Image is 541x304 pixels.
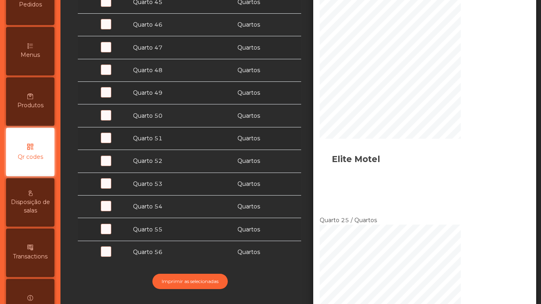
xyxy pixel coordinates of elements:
td: Quartos [233,196,301,218]
td: Quartos [233,241,301,263]
span: ------------------------------------------- [320,208,406,215]
td: Quarto 48 [128,59,233,81]
td: Quarto 55 [128,218,233,241]
td: Quarto 46 [128,13,233,36]
td: Quartos [233,82,301,104]
td: Quartos [233,13,301,36]
button: Imprimir as selecionadas [152,274,228,289]
td: Quartos [233,104,301,127]
td: Quarto 54 [128,196,233,218]
i: qr_code [26,143,34,151]
td: Quartos [233,218,301,241]
td: Quarto 56 [128,241,233,263]
td: Quartos [233,150,301,173]
td: Quarto 49 [128,82,233,104]
span: Disposição de salas [8,198,52,215]
span: Transactions [13,252,48,261]
span: Qr codes [18,153,43,161]
td: Quarto 53 [128,173,233,195]
td: Quartos [233,127,301,150]
span: Menus [21,51,40,59]
span: Pedidos [19,0,42,9]
td: Quartos [233,59,301,81]
td: Quarto 52 [128,150,233,173]
span: Quarto 25 / Quartos [320,217,377,224]
td: Quarto 47 [128,36,233,59]
td: Quarto 51 [128,127,233,150]
td: Quartos [233,36,301,59]
td: Quartos [233,173,301,195]
span: Produtos [17,101,44,110]
b: Elite Motel [332,154,380,164]
td: Quarto 50 [128,104,233,127]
